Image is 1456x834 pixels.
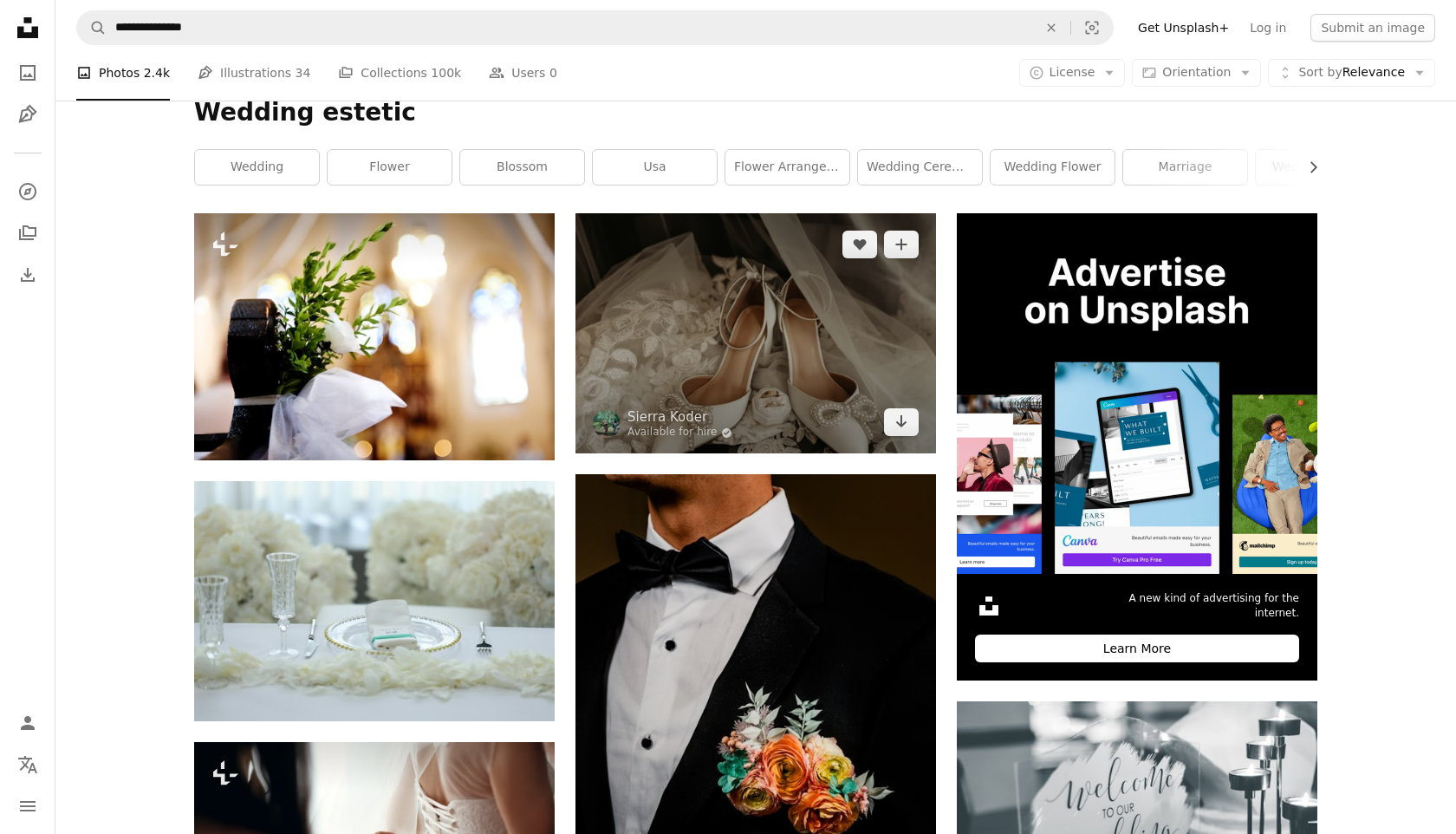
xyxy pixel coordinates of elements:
[1132,59,1261,87] button: Orientation
[593,150,717,185] a: usa
[593,410,621,438] img: Go to Sierra Koder's profile
[1297,150,1317,185] button: scroll list to the right
[1050,65,1095,79] span: License
[1128,14,1239,42] a: Get Unsplash+
[10,10,45,49] a: Home — Unsplash
[328,150,452,185] a: flower
[842,231,877,258] button: Like
[77,11,107,44] button: Search Unsplash
[884,408,919,436] a: Download
[10,55,45,90] a: Photos
[489,45,557,101] a: Users 0
[10,216,45,251] a: Collections
[884,231,919,258] button: Add to Collection
[957,213,1317,681] a: A new kind of advertising for the internet.Learn More
[10,97,45,132] a: Illustrations
[194,481,555,721] img: Elegant wedding table setting with white accents.
[1100,591,1299,621] span: A new kind of advertising for the internet.
[627,408,732,426] a: Sierra Koder
[975,592,1003,620] img: file-1631306537910-2580a29a3cfcimage
[575,325,936,341] a: A pair of white shoes sitting on top of a bed
[431,63,461,82] span: 100k
[195,150,319,185] a: wedding
[575,213,936,453] img: A pair of white shoes sitting on top of a bed
[957,813,1317,829] a: a black and white photo of a welcome sign
[627,426,732,440] a: Available for hire
[1256,150,1380,185] a: wedding invite
[194,213,555,460] img: Interior of beautiful european church ready for wedding ceremony.
[194,329,555,344] a: Interior of beautiful european church ready for wedding ceremony.
[858,150,982,185] a: wedding ceremony
[1123,150,1247,185] a: marriage
[991,150,1115,185] a: wedding flower
[296,63,311,82] span: 34
[10,747,45,782] button: Language
[1019,59,1126,87] button: License
[194,593,555,609] a: Elegant wedding table setting with white accents.
[1239,14,1297,42] a: Log in
[10,257,45,292] a: Download History
[10,789,45,824] button: Menu
[1310,14,1435,42] button: Submit an image
[575,737,936,753] a: a man in a tuxedo with flowers on his lapel
[10,174,45,209] a: Explore
[198,45,310,101] a: Illustrations 34
[725,150,849,185] a: flower arrangement
[194,97,1317,128] h1: Wedding estetic
[957,213,1317,574] img: file-1635990755334-4bfd90f37242image
[1032,11,1070,44] button: Clear
[975,635,1299,662] div: Learn More
[1071,11,1113,44] button: Visual search
[1298,64,1405,81] span: Relevance
[1268,59,1435,87] button: Sort byRelevance
[460,150,584,185] a: blossom
[1162,65,1231,79] span: Orientation
[76,10,1114,45] form: Find visuals sitewide
[1298,65,1342,79] span: Sort by
[10,706,45,740] a: Log in / Sign up
[549,63,557,82] span: 0
[338,45,461,101] a: Collections 100k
